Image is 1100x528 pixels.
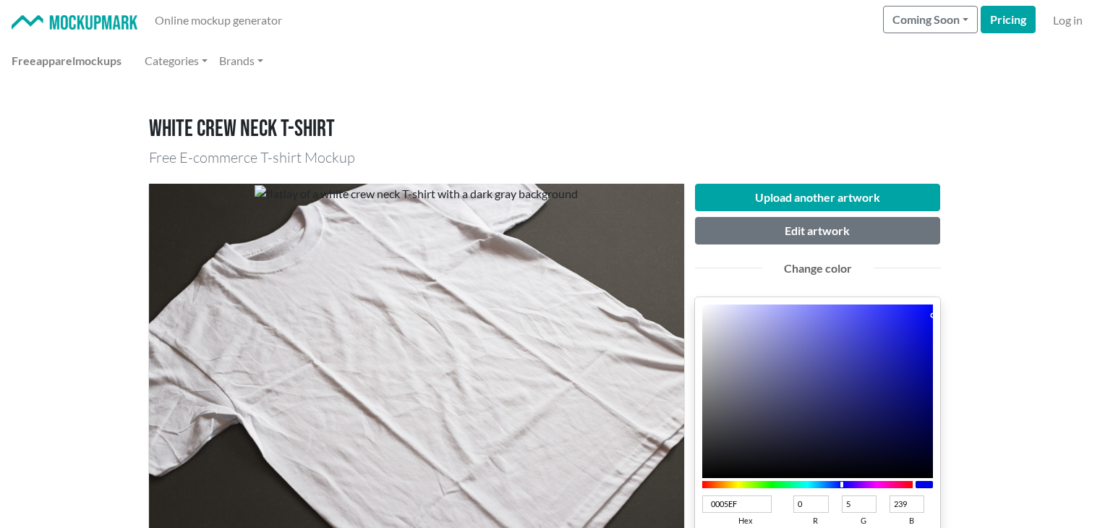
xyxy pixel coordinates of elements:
[149,116,952,143] h1: White crew neck T-shirt
[139,46,213,75] a: Categories
[149,149,952,166] h3: Free E-commerce T-shirt Mockup
[883,6,978,33] button: Coming Soon
[149,6,288,35] a: Online mockup generator
[1047,6,1088,35] a: Log in
[695,184,941,211] button: Upload another artwork
[773,260,863,277] div: Change color
[213,46,269,75] a: Brands
[36,54,75,67] span: apparel
[12,15,137,30] img: Mockup Mark
[695,217,941,244] button: Edit artwork
[6,46,127,75] a: Freeapparelmockups
[981,6,1036,33] a: Pricing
